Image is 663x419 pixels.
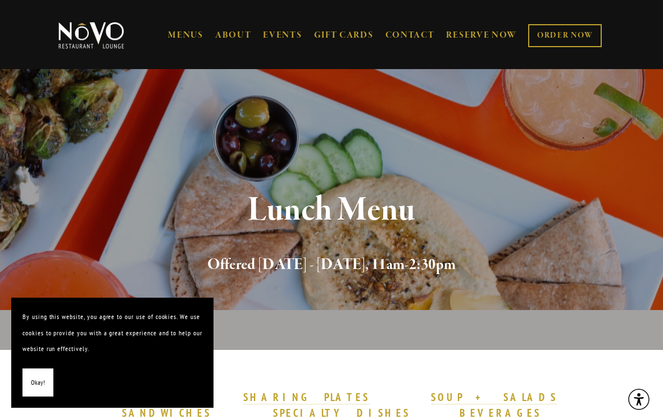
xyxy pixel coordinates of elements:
[446,25,517,46] a: RESERVE NOW
[73,253,591,277] h2: Offered [DATE] - [DATE], 11am-2:30pm
[528,24,602,47] a: ORDER NOW
[215,30,252,41] a: ABOUT
[56,21,126,49] img: Novo Restaurant &amp; Lounge
[31,375,45,391] span: Okay!
[22,309,202,357] p: By using this website, you agree to our use of cookies. We use cookies to provide you with a grea...
[385,25,435,46] a: CONTACT
[168,30,203,41] a: MENUS
[263,30,302,41] a: EVENTS
[314,25,374,46] a: GIFT CARDS
[11,298,214,408] section: Cookie banner
[431,390,557,405] a: SOUP + SALADS
[243,390,369,405] a: SHARING PLATES
[243,390,369,404] strong: SHARING PLATES
[431,390,557,404] strong: SOUP + SALADS
[22,368,53,397] button: Okay!
[73,192,591,229] h1: Lunch Menu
